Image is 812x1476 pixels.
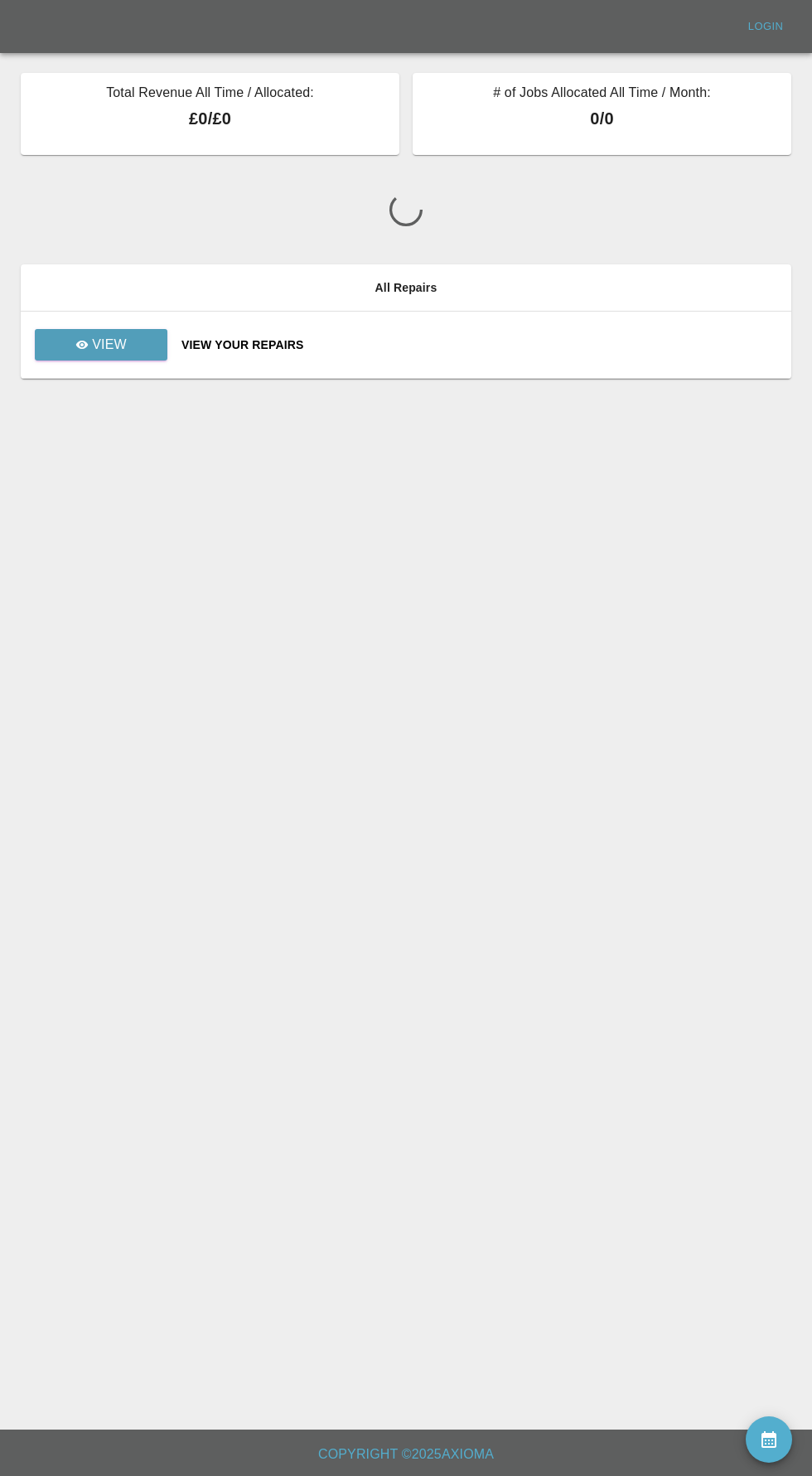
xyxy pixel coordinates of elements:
p: View [92,335,127,355]
p: 0 / 0 [426,106,778,131]
th: All Repairs [21,264,791,312]
button: Total Revenue All Time / Allocated:£0/£0 [21,73,399,155]
p: # of Jobs Allocated All Time / Month: [426,83,778,106]
p: Total Revenue All Time / Allocated: [34,83,386,106]
a: View [34,337,168,351]
a: View [35,329,167,361]
p: £0 / £0 [34,106,386,131]
a: View Your Repairs [181,336,778,353]
h6: Copyright © 2025 Axioma [13,1443,799,1466]
button: # of Jobs Allocated All Time / Month:0/0 [413,73,791,155]
a: Login [739,14,792,40]
button: availability [746,1416,792,1463]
